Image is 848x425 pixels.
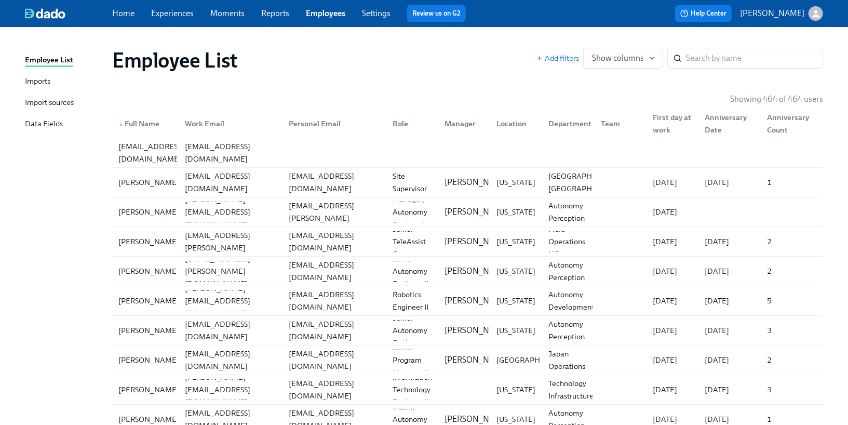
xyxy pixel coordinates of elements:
div: Manager [436,113,488,134]
div: Department [541,113,593,134]
div: [DATE] [649,265,696,277]
div: Manager, Autonomy Engineering [388,193,437,231]
span: Show columns [592,53,654,63]
span: Help Center [680,8,726,19]
div: [EMAIL_ADDRESS][DOMAIN_NAME] [285,288,384,313]
div: [PERSON_NAME] [114,383,183,396]
p: [PERSON_NAME] [445,354,509,366]
a: Review us on G2 [412,8,461,19]
div: [DATE] [701,324,759,337]
div: Role [384,113,436,134]
a: [PERSON_NAME][EMAIL_ADDRESS][DOMAIN_NAME][EMAIL_ADDRESS][DOMAIN_NAME]Senior Program Manager II[PE... [112,346,823,375]
a: [PERSON_NAME][PERSON_NAME][EMAIL_ADDRESS][PERSON_NAME][DOMAIN_NAME][EMAIL_ADDRESS][DOMAIN_NAME]Se... [112,227,823,257]
div: Role [388,117,436,130]
button: Show columns [583,48,663,69]
div: [GEOGRAPHIC_DATA] [493,354,577,366]
div: ▲Full Name [114,113,177,134]
div: Site Deployments-[GEOGRAPHIC_DATA], [GEOGRAPHIC_DATA] Lyft [545,157,631,207]
div: [DATE] [701,295,759,307]
div: [EMAIL_ADDRESS][DOMAIN_NAME] [285,170,384,195]
a: Home [112,8,134,18]
div: [EMAIL_ADDRESS][DOMAIN_NAME] [285,318,384,343]
div: [US_STATE] [493,265,541,277]
div: [DATE] [701,176,759,189]
div: [PERSON_NAME][EMAIL_ADDRESS][DOMAIN_NAME] [181,282,280,320]
a: Import sources [25,97,104,110]
p: [PERSON_NAME] [445,265,509,277]
div: Autonomy Perception [545,259,593,284]
div: 2 [763,354,821,366]
div: Autonomy Perception [545,318,593,343]
div: 3 [763,383,821,396]
div: [EMAIL_ADDRESS][DOMAIN_NAME] [181,170,280,195]
button: Help Center [675,5,732,22]
div: [DATE] [701,383,759,396]
a: Data Fields [25,118,104,131]
div: Team [597,117,644,130]
div: [DATE] [649,235,696,248]
div: Senior Autonomy Engineer [388,312,436,349]
div: [US_STATE] [493,206,541,218]
div: [US_STATE] [493,383,541,396]
div: [PERSON_NAME] [114,265,183,277]
a: Reports [261,8,289,18]
div: Imports [25,75,50,88]
div: [DATE] [649,383,696,396]
div: Autonomy Perception [545,200,593,224]
div: [PERSON_NAME][PERSON_NAME][EMAIL_ADDRESS][DOMAIN_NAME][PERSON_NAME][EMAIL_ADDRESS][PERSON_NAME][D... [112,197,823,227]
span: ▲ [118,122,124,127]
div: Anniversary Count [759,113,821,134]
a: [PERSON_NAME][PERSON_NAME][EMAIL_ADDRESS][DOMAIN_NAME][EMAIL_ADDRESS][DOMAIN_NAME]Information Tec... [112,375,823,405]
div: [PERSON_NAME] [114,295,183,307]
div: Department [545,117,596,130]
p: [PERSON_NAME] [445,206,509,218]
a: Employee List [25,54,104,67]
span: Add filters [536,53,579,63]
div: [DATE] [701,354,759,366]
a: Settings [362,8,391,18]
div: [DATE] [649,354,696,366]
div: [PERSON_NAME] [114,354,183,366]
div: [EMAIL_ADDRESS][PERSON_NAME][DOMAIN_NAME] [181,253,280,290]
div: Anniversary Date [696,113,759,134]
div: [DATE] [649,324,696,337]
div: 2 [763,235,821,248]
div: 5 [763,295,821,307]
p: [PERSON_NAME] [740,8,804,19]
div: [EMAIL_ADDRESS][DOMAIN_NAME][EMAIL_ADDRESS][DOMAIN_NAME] [112,138,823,167]
div: [DATE] [649,206,696,218]
div: Location [493,117,541,130]
div: Site Supervisor [388,170,436,195]
div: [PERSON_NAME][EMAIL_ADDRESS][DOMAIN_NAME] [181,193,280,231]
div: Team [593,113,644,134]
div: [US_STATE] [493,295,541,307]
div: 1 [763,176,821,189]
div: Import sources [25,97,74,110]
div: [DATE] [649,176,696,189]
div: Personal Email [285,117,384,130]
a: Experiences [151,8,194,18]
p: [PERSON_NAME] [445,295,509,307]
a: [PERSON_NAME][EMAIL_ADDRESS][PERSON_NAME][DOMAIN_NAME][EMAIL_ADDRESS][DOMAIN_NAME]Senior Autonomy... [112,257,823,286]
div: First day at work [644,113,696,134]
div: Technology Infrastructure [545,377,598,402]
div: [EMAIL_ADDRESS][DOMAIN_NAME] [285,377,384,402]
input: Search by name [686,48,823,69]
button: [PERSON_NAME] [740,6,823,21]
div: Anniversary Count [763,111,821,136]
div: [EMAIL_ADDRESS][DOMAIN_NAME] [285,229,384,254]
a: [EMAIL_ADDRESS][DOMAIN_NAME][EMAIL_ADDRESS][DOMAIN_NAME] [112,138,823,168]
div: [PERSON_NAME] [114,176,183,189]
a: [PERSON_NAME][EMAIL_ADDRESS][DOMAIN_NAME][EMAIL_ADDRESS][DOMAIN_NAME]Site Supervisor[PERSON_NAME]... [112,168,823,197]
div: [US_STATE] [493,176,541,189]
a: [PERSON_NAME][EMAIL_ADDRESS][DOMAIN_NAME][EMAIL_ADDRESS][DOMAIN_NAME]Senior Autonomy Engineer[PER... [112,316,823,346]
div: Personal Email [280,113,384,134]
div: [PERSON_NAME][PERSON_NAME][EMAIL_ADDRESS][DOMAIN_NAME][EMAIL_ADDRESS][DOMAIN_NAME]Information Tec... [112,375,823,404]
div: [PERSON_NAME] [114,235,183,248]
a: [PERSON_NAME][PERSON_NAME][EMAIL_ADDRESS][DOMAIN_NAME][PERSON_NAME][EMAIL_ADDRESS][PERSON_NAME][D... [112,197,823,227]
div: [EMAIL_ADDRESS][DOMAIN_NAME] [181,140,280,165]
